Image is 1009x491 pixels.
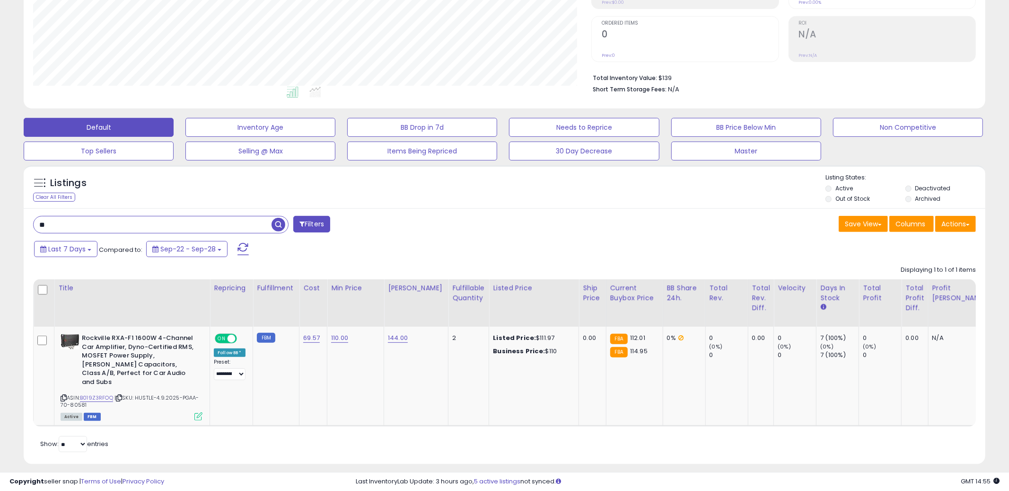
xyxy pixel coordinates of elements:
[452,283,485,303] div: Fulfillable Quantity
[935,216,976,232] button: Actions
[820,334,859,342] div: 7 (100%)
[509,118,659,137] button: Needs to Reprice
[835,184,853,192] label: Active
[48,244,86,254] span: Last 7 Days
[81,477,121,486] a: Terms of Use
[293,216,330,232] button: Filters
[889,216,934,232] button: Columns
[331,333,348,343] a: 110.00
[710,351,748,359] div: 0
[593,74,657,82] b: Total Inventory Value:
[820,343,834,350] small: (0%)
[863,343,876,350] small: (0%)
[9,477,44,486] strong: Copyright
[667,334,698,342] div: 0%
[932,283,989,303] div: Profit [PERSON_NAME]
[905,283,924,313] div: Total Profit Diff.
[752,283,770,313] div: Total Rev. Diff.
[82,334,197,389] b: Rockville RXA-F1 1600W 4-Channel Car Amplifier, Dyno-Certified RMS, MOSFET Power Supply, [PERSON_...
[493,333,536,342] b: Listed Price:
[915,184,951,192] label: Deactivated
[50,177,87,190] h5: Listings
[40,439,108,448] span: Show: entries
[825,173,985,182] p: Listing States:
[34,241,97,257] button: Last 7 Days
[602,29,778,42] h2: 0
[146,241,228,257] button: Sep-22 - Sep-28
[778,283,812,293] div: Velocity
[799,21,975,26] span: ROI
[610,283,659,303] div: Current Buybox Price
[84,413,101,421] span: FBM
[61,413,82,421] span: All listings currently available for purchase on Amazon
[303,283,323,293] div: Cost
[236,335,251,343] span: OFF
[474,477,521,486] a: 5 active listings
[216,335,228,343] span: ON
[61,334,202,420] div: ASIN:
[257,283,295,293] div: Fulfillment
[347,142,497,161] button: Items Being Repriced
[593,71,969,83] li: $139
[185,118,335,137] button: Inventory Age
[493,283,575,293] div: Listed Price
[24,118,174,137] button: Default
[820,283,855,303] div: Days In Stock
[667,283,702,303] div: BB Share 24h.
[668,85,679,94] span: N/A
[835,195,870,203] label: Out of Stock
[33,193,75,202] div: Clear All Filters
[895,219,925,229] span: Columns
[593,85,667,93] b: Short Term Storage Fees:
[80,394,113,402] a: B019Z3RFOQ
[347,118,497,137] button: BB Drop in 7d
[214,283,249,293] div: Repricing
[630,347,648,356] span: 114.95
[863,351,901,359] div: 0
[710,343,723,350] small: (0%)
[602,21,778,26] span: Ordered Items
[961,477,1000,486] span: 2025-10-6 14:55 GMT
[671,142,821,161] button: Master
[820,303,826,312] small: Days In Stock.
[778,334,816,342] div: 0
[185,142,335,161] button: Selling @ Max
[905,334,921,342] div: 0.00
[356,477,1000,486] div: Last InventoryLab Update: 3 hours ago, not synced.
[331,283,380,293] div: Min Price
[778,351,816,359] div: 0
[863,334,901,342] div: 0
[610,347,628,357] small: FBA
[863,283,897,303] div: Total Profit
[799,53,817,58] small: Prev: N/A
[602,53,615,58] small: Prev: 0
[257,333,275,343] small: FBM
[671,118,821,137] button: BB Price Below Min
[752,334,767,342] div: 0.00
[388,333,408,343] a: 144.00
[214,348,246,357] div: Follow BB *
[915,195,941,203] label: Archived
[24,142,174,161] button: Top Sellers
[493,347,571,356] div: $110
[58,283,206,293] div: Title
[61,394,199,408] span: | SKU: HUSTLE-4.9.2025-PGAA-70-80581
[583,283,602,303] div: Ship Price
[493,334,571,342] div: $111.97
[778,343,791,350] small: (0%)
[160,244,216,254] span: Sep-22 - Sep-28
[452,334,482,342] div: 2
[901,266,976,275] div: Displaying 1 to 1 of 1 items
[630,333,645,342] span: 112.01
[388,283,444,293] div: [PERSON_NAME]
[61,334,79,349] img: 51dz2v+MXgL._SL40_.jpg
[710,283,744,303] div: Total Rev.
[214,359,246,380] div: Preset:
[610,334,628,344] small: FBA
[799,29,975,42] h2: N/A
[710,334,748,342] div: 0
[303,333,320,343] a: 69.57
[932,334,985,342] div: N/A
[123,477,164,486] a: Privacy Policy
[839,216,888,232] button: Save View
